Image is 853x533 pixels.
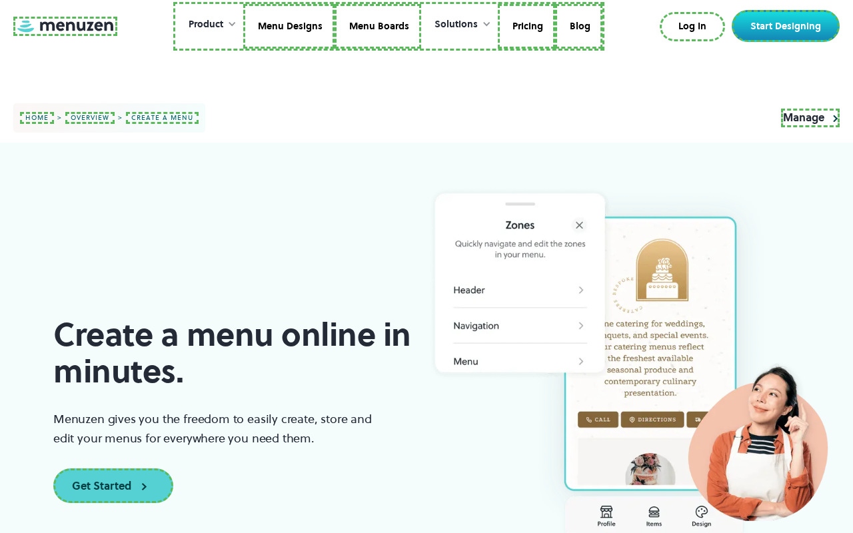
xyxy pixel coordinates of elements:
div: Manage [783,111,824,125]
a: overview [65,112,115,124]
a: home [20,112,54,124]
a: Manage [781,109,840,128]
a: Get Started [53,468,173,503]
a: Blog [555,4,602,49]
a: Log In [660,12,725,41]
a: create a menu [126,112,199,124]
div: Solutions [421,4,498,45]
div: Product [189,17,223,32]
div: Solutions [434,17,478,32]
div: > [115,114,126,122]
div: Product [175,4,243,45]
div: > [54,114,65,122]
a: Menu Designs [243,4,335,49]
p: Menuzen gives you the freedom to easily create, store and edit your menus for everywhere you need... [53,410,383,448]
a: Start Designing [732,10,840,42]
a: Menu Boards [335,4,421,49]
h1: Create a menu online in minutes. [53,316,420,390]
div: Get Started [72,480,131,491]
a: Pricing [498,4,555,49]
